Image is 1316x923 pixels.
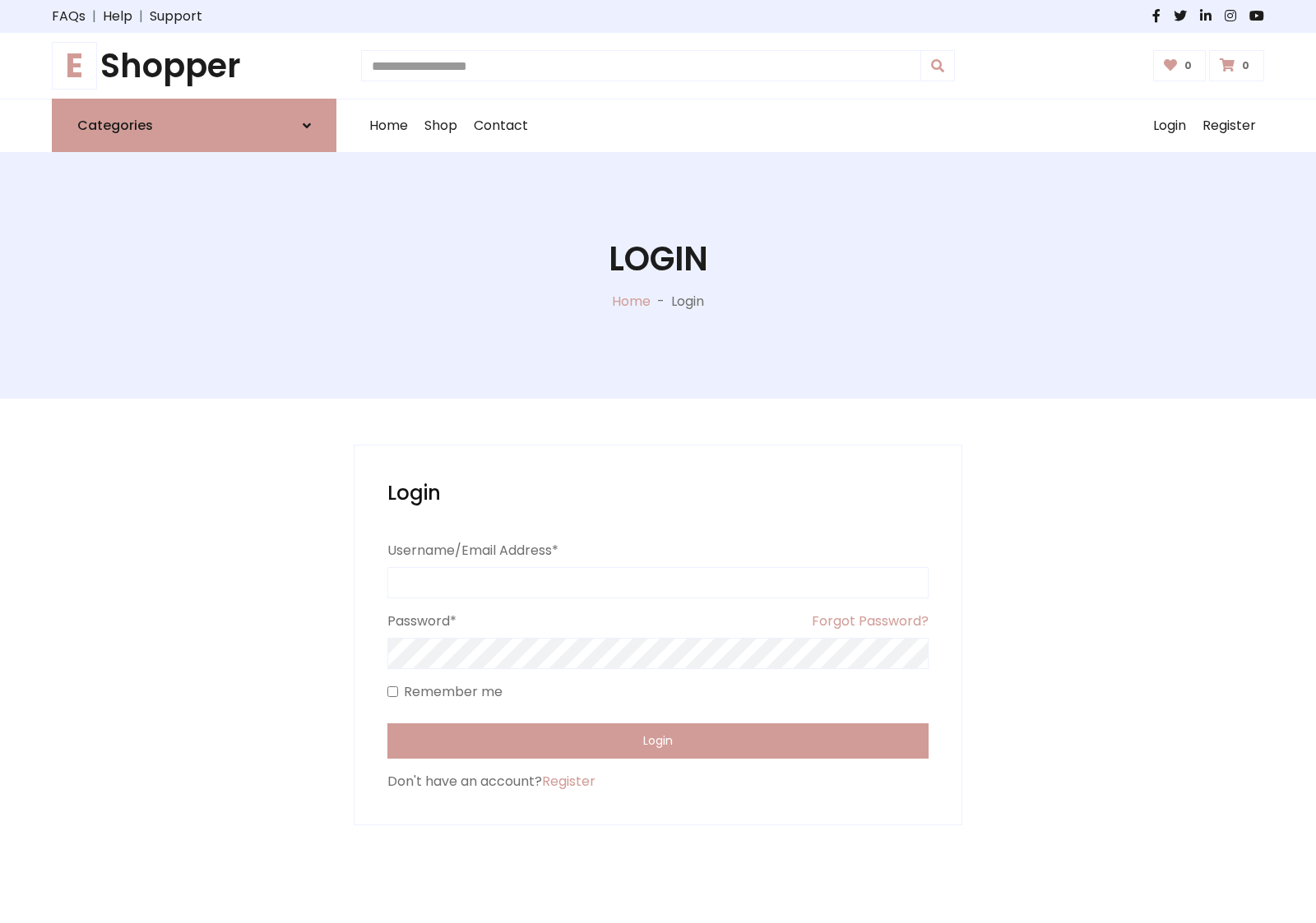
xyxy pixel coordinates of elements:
h1: Login [609,239,708,279]
a: Contact [466,99,536,152]
h1: Shopper [52,46,336,85]
h2: Login [387,478,929,508]
p: Login [671,292,704,312]
a: Support [150,7,202,26]
h6: Categories [77,118,153,133]
span: 0 [1238,58,1253,73]
label: Password* [387,611,456,631]
a: 0 [1209,50,1264,81]
p: - [651,292,671,312]
label: Remember me [404,682,503,702]
a: FAQs [52,7,86,26]
a: Home [361,99,416,152]
label: Username/Email Address* [387,541,558,561]
span: 0 [1180,58,1196,73]
a: Home [612,292,651,311]
span: | [86,7,103,26]
span: | [132,7,150,26]
a: Forgot Password? [812,611,929,638]
a: EShopper [52,46,336,85]
span: E [52,42,97,90]
a: Shop [416,99,466,152]
a: Help [103,7,132,26]
a: Categories [52,99,336,152]
a: Register [542,772,595,791]
a: 0 [1153,50,1207,81]
a: Register [1194,99,1264,152]
a: Login [1145,99,1194,152]
div: Don't have an account? [387,772,929,791]
button: Login [387,723,929,759]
